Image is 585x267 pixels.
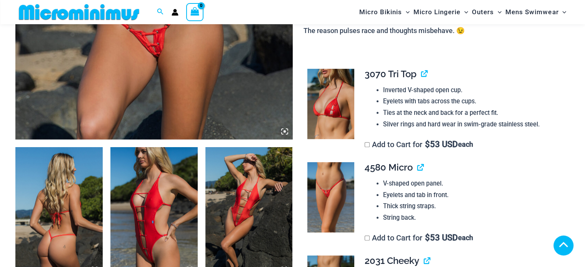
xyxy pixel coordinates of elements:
a: Micro LingerieMenu ToggleMenu Toggle [412,2,470,22]
li: String back. [383,212,563,224]
span: each [458,234,473,242]
span: Outers [472,2,494,22]
li: Thick string straps. [383,201,563,212]
span: Menu Toggle [402,2,410,22]
span: $ [425,139,430,149]
span: 53 USD [425,141,457,148]
a: View Shopping Cart, empty [186,3,204,21]
span: Menu Toggle [558,2,566,22]
span: Mens Swimwear [505,2,558,22]
span: 2031 Cheeky [365,255,419,266]
label: Add to Cart for [365,233,473,242]
a: Micro BikinisMenu ToggleMenu Toggle [357,2,412,22]
span: Micro Lingerie [413,2,460,22]
li: Eyelets and tab in front. [383,189,563,201]
span: $ [425,233,430,242]
span: Menu Toggle [494,2,502,22]
input: Add to Cart for$53 USD each [365,235,370,240]
span: 3070 Tri Top [365,68,417,80]
img: MM SHOP LOGO FLAT [16,3,142,21]
li: Inverted V-shaped open cup. [383,85,563,96]
a: Search icon link [157,7,164,17]
span: 53 USD [425,234,457,242]
img: Link Tangello 4580 Micro [307,162,354,232]
li: V-shaped open panel. [383,178,563,189]
a: Account icon link [172,9,178,16]
input: Add to Cart for$53 USD each [365,142,370,147]
nav: Site Navigation [356,1,570,23]
span: Menu Toggle [460,2,468,22]
li: Eyelets with tabs across the cups. [383,96,563,107]
li: Ties at the neck and back for a perfect fit. [383,107,563,119]
a: Mens SwimwearMenu ToggleMenu Toggle [503,2,568,22]
img: Link Tangello 3070 Tri Top [307,69,354,139]
li: Silver rings and hard wear in swim-grade stainless steel. [383,119,563,130]
span: each [458,141,473,148]
span: Micro Bikinis [359,2,402,22]
label: Add to Cart for [365,140,473,149]
span: 4580 Micro [365,162,413,173]
a: OutersMenu ToggleMenu Toggle [470,2,503,22]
